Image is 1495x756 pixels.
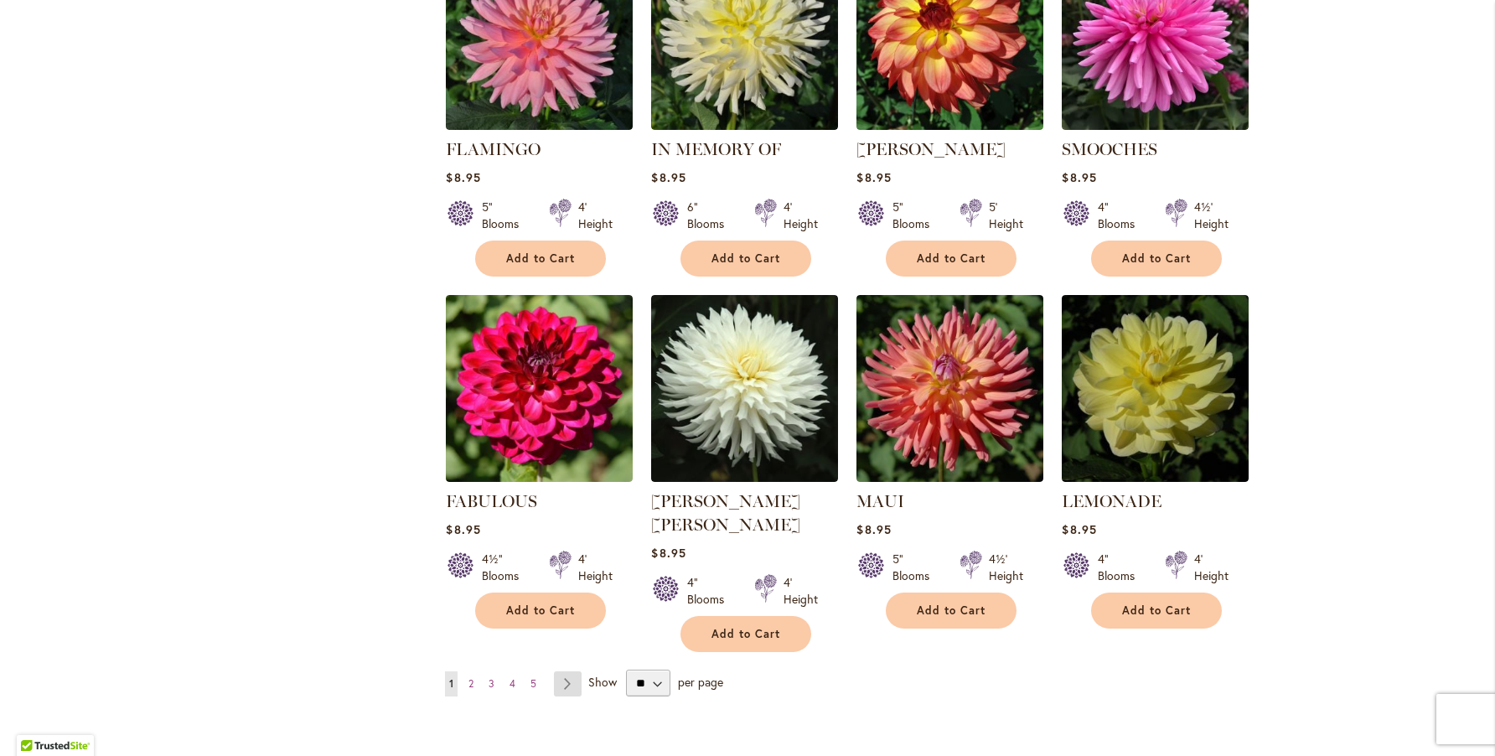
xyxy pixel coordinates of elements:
[482,199,529,232] div: 5" Blooms
[446,117,633,133] a: FLAMINGO
[475,241,606,277] button: Add to Cart
[446,295,633,482] img: FABULOUS
[687,574,734,608] div: 4" Blooms
[1122,603,1191,618] span: Add to Cart
[446,521,480,537] span: $8.95
[1062,295,1249,482] img: LEMONADE
[711,251,780,266] span: Add to Cart
[856,139,1006,159] a: [PERSON_NAME]
[784,574,818,608] div: 4' Height
[917,251,985,266] span: Add to Cart
[680,241,811,277] button: Add to Cart
[1091,593,1222,629] button: Add to Cart
[446,491,537,511] a: FABULOUS
[856,491,904,511] a: MAUI
[475,593,606,629] button: Add to Cart
[989,551,1023,584] div: 4½' Height
[530,677,536,690] span: 5
[446,139,541,159] a: FLAMINGO
[892,551,939,584] div: 5" Blooms
[510,677,515,690] span: 4
[468,677,473,690] span: 2
[1098,199,1145,232] div: 4" Blooms
[484,671,499,696] a: 3
[446,169,480,185] span: $8.95
[1194,199,1229,232] div: 4½' Height
[856,521,891,537] span: $8.95
[687,199,734,232] div: 6" Blooms
[856,117,1043,133] a: MAI TAI
[578,551,613,584] div: 4' Height
[892,199,939,232] div: 5" Blooms
[1062,169,1096,185] span: $8.95
[651,545,685,561] span: $8.95
[989,199,1023,232] div: 5' Height
[506,603,575,618] span: Add to Cart
[784,199,818,232] div: 4' Height
[856,295,1043,482] img: MAUI
[856,469,1043,485] a: MAUI
[489,677,494,690] span: 3
[505,671,520,696] a: 4
[711,627,780,641] span: Add to Cart
[651,295,838,482] img: JACK FROST
[678,674,723,690] span: per page
[464,671,478,696] a: 2
[651,169,685,185] span: $8.95
[506,251,575,266] span: Add to Cart
[446,469,633,485] a: FABULOUS
[1062,469,1249,485] a: LEMONADE
[449,677,453,690] span: 1
[1091,241,1222,277] button: Add to Cart
[886,593,1016,629] button: Add to Cart
[651,469,838,485] a: JACK FROST
[1098,551,1145,584] div: 4" Blooms
[1122,251,1191,266] span: Add to Cart
[1194,551,1229,584] div: 4' Height
[651,491,800,535] a: [PERSON_NAME] [PERSON_NAME]
[680,616,811,652] button: Add to Cart
[13,696,59,743] iframe: Launch Accessibility Center
[526,671,541,696] a: 5
[482,551,529,584] div: 4½" Blooms
[1062,139,1157,159] a: SMOOCHES
[856,169,891,185] span: $8.95
[1062,117,1249,133] a: SMOOCHES
[588,674,617,690] span: Show
[917,603,985,618] span: Add to Cart
[651,139,781,159] a: IN MEMORY OF
[651,117,838,133] a: IN MEMORY OF
[886,241,1016,277] button: Add to Cart
[1062,521,1096,537] span: $8.95
[578,199,613,232] div: 4' Height
[1062,491,1161,511] a: LEMONADE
